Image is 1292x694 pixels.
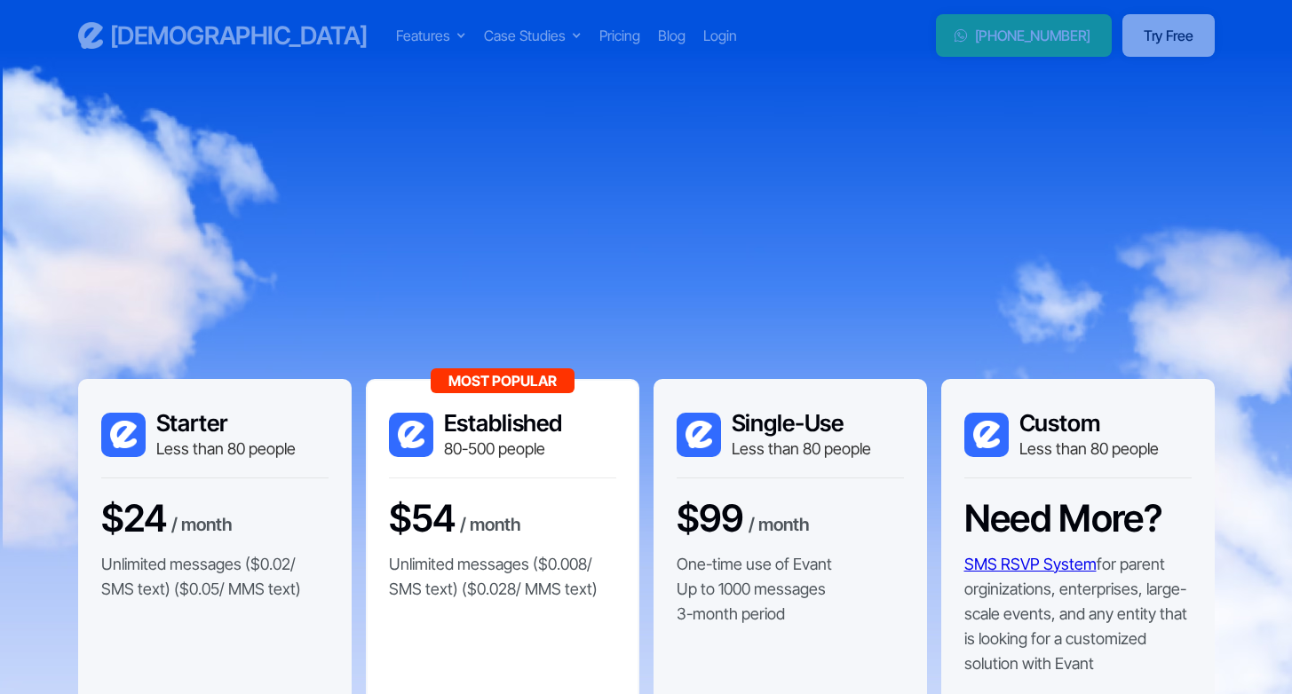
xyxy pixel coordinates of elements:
[732,438,871,460] div: Less than 80 people
[936,14,1113,57] a: [PHONE_NUMBER]
[444,409,563,438] h3: Established
[389,552,616,602] p: Unlimited messages ($0.008/ SMS text) ($0.028/ MMS text)
[156,409,296,438] h3: Starter
[677,552,832,627] p: One-time use of Evant Up to 1000 messages 3-month period
[658,25,686,46] a: Blog
[484,25,582,46] div: Case Studies
[1122,14,1214,57] a: Try Free
[101,496,167,540] h3: $24
[171,511,233,541] div: / month
[1019,409,1159,438] h3: Custom
[460,511,521,541] div: / month
[732,409,871,438] h3: Single-Use
[110,20,368,51] h3: [DEMOGRAPHIC_DATA]
[431,368,575,393] div: Most Popular
[964,555,1097,573] a: SMS RSVP System
[396,25,450,46] div: Features
[396,25,466,46] div: Features
[1019,438,1159,460] div: Less than 80 people
[975,25,1091,46] div: [PHONE_NUMBER]
[677,496,744,540] h3: $99
[964,552,1192,676] p: for parent orginizations, enterprises, large-scale events, and any entity that is looking for a c...
[444,438,563,460] div: 80-500 people
[484,25,566,46] div: Case Studies
[156,438,296,460] div: Less than 80 people
[964,496,1162,540] h3: Need More?
[101,552,329,602] p: Unlimited messages ($0.02/ SMS text) ($0.05/ MMS text)
[749,511,810,541] div: / month
[78,20,368,51] a: home
[389,496,456,540] h3: $54
[599,25,640,46] a: Pricing
[703,25,737,46] a: Login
